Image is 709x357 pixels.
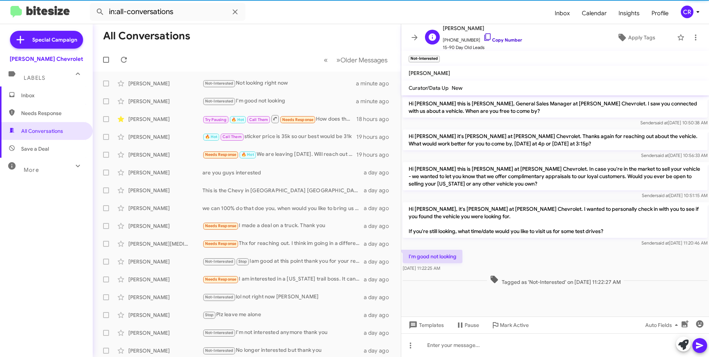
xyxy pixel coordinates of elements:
span: Special Campaign [32,36,77,43]
span: Apply Tags [628,31,655,44]
span: Templates [407,318,444,332]
span: » [336,55,340,65]
div: are you guys interested [202,169,364,176]
span: More [24,167,39,173]
div: Plz leave me alone [202,311,364,319]
div: [PERSON_NAME] [128,133,202,141]
span: [PERSON_NAME] [409,70,450,76]
span: Not-Interested [205,348,234,353]
span: [DATE] 11:22:25 AM [403,265,440,271]
span: Stop [238,259,247,264]
span: Needs Response [21,109,84,117]
p: I'm good not looking [403,250,462,263]
div: [PERSON_NAME] [128,276,202,283]
div: [PERSON_NAME] [128,151,202,158]
div: a day ago [364,240,395,248]
span: said at [656,240,669,246]
span: Save a Deal [21,145,49,153]
span: Older Messages [340,56,388,64]
div: sticker price is 35k so our best would be 31k [202,132,356,141]
button: CR [675,6,701,18]
div: a day ago [364,347,395,354]
div: 18 hours ago [356,115,395,123]
p: Hi [PERSON_NAME] this is [PERSON_NAME], General Sales Manager at [PERSON_NAME] Chevrolet. I saw y... [403,97,708,118]
input: Search [90,3,245,21]
span: 🔥 Hot [231,117,244,122]
nav: Page navigation example [320,52,392,68]
p: Hi [PERSON_NAME] it's [PERSON_NAME] at [PERSON_NAME] Chevrolet. Thanks again for reaching out abo... [403,130,708,150]
div: [PERSON_NAME] [128,204,202,212]
div: [PERSON_NAME] [128,80,202,87]
span: « [324,55,328,65]
span: 15-90 Day Old Leads [443,44,522,51]
div: [PERSON_NAME] [128,347,202,354]
div: a day ago [364,169,395,176]
div: a day ago [364,311,395,319]
span: Sender [DATE] 10:50:38 AM [640,120,708,125]
span: [PHONE_NUMBER] [443,33,522,44]
div: I'm good not looking [202,97,356,105]
span: Needs Response [282,117,314,122]
div: a minute ago [356,98,395,105]
div: a minute ago [356,80,395,87]
div: a day ago [364,294,395,301]
span: Call Them [249,117,268,122]
span: Sender [DATE] 10:51:15 AM [642,193,708,198]
span: Not-Interested [205,330,234,335]
span: Needs Response [205,277,237,282]
div: [PERSON_NAME] Chevrolet [10,55,83,63]
span: Mark Active [500,318,529,332]
button: Templates [401,318,450,332]
div: I am interested in a [US_STATE] trail boss. It can be a 24-26. Not sure if I want to lease or buy... [202,275,364,284]
div: 19 hours ago [356,151,395,158]
span: Tagged as 'Not-Interested' on [DATE] 11:22:27 AM [487,275,624,286]
div: a day ago [364,258,395,265]
span: Pause [465,318,479,332]
button: Apply Tags [598,31,673,44]
div: [PERSON_NAME] [128,98,202,105]
button: Next [332,52,392,68]
div: [PERSON_NAME] [128,311,202,319]
a: Copy Number [483,37,522,43]
a: Profile [646,3,675,24]
a: Special Campaign [10,31,83,49]
span: Not-Interested [205,99,234,104]
span: Try Pausing [205,117,227,122]
div: lol not right now [PERSON_NAME] [202,293,364,301]
div: 19 hours ago [356,133,395,141]
div: [PERSON_NAME] [128,222,202,230]
div: Iam good at this point thank you for your reply [202,257,364,266]
div: No longer interested but thank you [202,346,364,355]
span: Stop [205,312,214,317]
div: a day ago [364,187,395,194]
button: Mark Active [485,318,535,332]
div: a day ago [364,276,395,283]
div: we can 100% do that doe you, when would you like to bring us that vehicle and check out our curre... [202,204,364,212]
div: This is the Chevy in [GEOGRAPHIC_DATA] [GEOGRAPHIC_DATA] [PERSON_NAME] Chevrolet [202,187,364,194]
a: Inbox [549,3,576,24]
span: Sender [DATE] 10:56:33 AM [641,153,708,158]
span: Labels [24,75,45,81]
a: Insights [613,3,646,24]
span: 🔥 Hot [241,152,254,157]
span: 🔥 Hot [205,134,218,139]
a: Calendar [576,3,613,24]
span: said at [655,120,668,125]
span: said at [656,193,669,198]
span: Needs Response [205,223,237,228]
span: All Conversations [21,127,63,135]
div: a day ago [364,329,395,337]
span: Not-Interested [205,259,234,264]
span: Curator/Data Up [409,85,449,91]
div: [PERSON_NAME] [128,169,202,176]
div: [PERSON_NAME] [128,294,202,301]
div: [PERSON_NAME] [128,329,202,337]
span: New [452,85,462,91]
span: Needs Response [205,241,237,246]
span: [PERSON_NAME] [443,24,522,33]
p: Hi [PERSON_NAME], it's [PERSON_NAME] at [PERSON_NAME] Chevrolet. I wanted to personally check in ... [403,202,708,238]
div: Thx for reaching out. I think im going in a different direction. I test drove the ZR2, and it fel... [202,239,364,248]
